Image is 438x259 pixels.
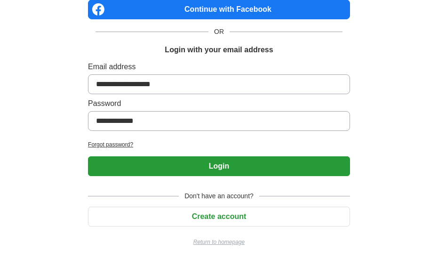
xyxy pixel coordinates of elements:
[88,238,350,246] a: Return to homepage
[88,212,350,220] a: Create account
[208,27,230,37] span: OR
[88,61,350,73] label: Email address
[88,207,350,227] button: Create account
[88,140,350,149] a: Forgot password?
[88,98,350,109] label: Password
[88,156,350,176] button: Login
[165,44,273,56] h1: Login with your email address
[179,191,259,201] span: Don't have an account?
